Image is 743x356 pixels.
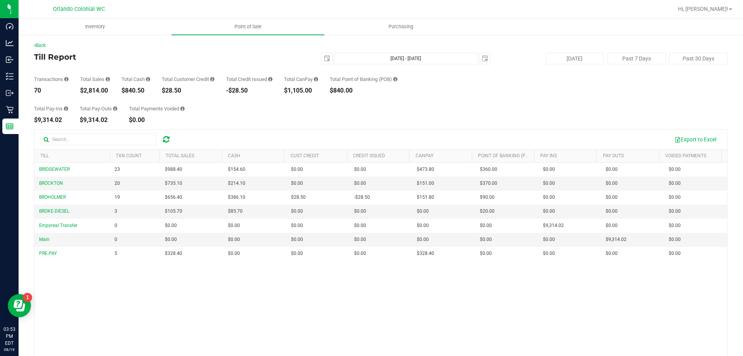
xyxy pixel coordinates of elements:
[171,19,324,35] a: Point of Sale
[115,208,117,215] span: 3
[64,77,68,82] i: Count of all successful payment transactions, possibly including voids, refunds, and cash-back fr...
[417,166,434,173] span: $473.80
[146,77,150,82] i: Sum of all successful, non-voided cash payment transaction amounts (excluding tips and transactio...
[669,236,681,243] span: $0.00
[606,180,618,187] span: $0.00
[34,53,265,61] h4: Till Report
[19,19,171,35] a: Inventory
[543,166,555,173] span: $0.00
[53,6,105,12] span: Orlando Colonial WC
[115,236,117,243] span: 0
[34,43,46,48] a: Back
[6,22,14,30] inline-svg: Dashboard
[228,153,240,158] a: Cash
[162,88,214,94] div: $28.50
[39,194,66,200] span: BROHOLMER
[354,222,366,229] span: $0.00
[115,180,120,187] span: 20
[6,122,14,130] inline-svg: Reports
[165,222,177,229] span: $0.00
[543,222,564,229] span: $9,314.02
[324,19,477,35] a: Purchasing
[115,222,117,229] span: 0
[543,208,555,215] span: $0.00
[606,166,618,173] span: $0.00
[6,39,14,47] inline-svg: Analytics
[417,180,434,187] span: $151.00
[284,88,318,94] div: $1,105.00
[546,53,604,64] button: [DATE]
[3,347,15,353] p: 08/19
[416,153,433,158] a: CanPay
[606,236,627,243] span: $9,314.02
[34,77,68,82] div: Transactions
[669,222,681,229] span: $0.00
[603,153,624,158] a: Pay Outs
[122,88,150,94] div: $840.50
[6,106,14,114] inline-svg: Retail
[228,236,240,243] span: $0.00
[543,180,555,187] span: $0.00
[3,326,15,347] p: 03:53 PM EDT
[291,166,303,173] span: $0.00
[39,251,57,256] span: PRE-PAY
[115,194,120,201] span: 19
[166,153,194,158] a: Total Sales
[291,194,306,201] span: $28.50
[417,236,429,243] span: $0.00
[354,166,366,173] span: $0.00
[80,106,117,111] div: Total Pay-Outs
[210,77,214,82] i: Sum of all successful, non-voided payment transaction amounts using account credit as the payment...
[478,153,533,158] a: Point of Banking (POB)
[34,106,68,111] div: Total Pay-Ins
[80,77,110,82] div: Total Sales
[228,180,245,187] span: $214.10
[669,53,728,64] button: Past 30 Days
[665,153,706,158] a: Voided Payments
[129,117,185,123] div: $0.00
[228,194,245,201] span: $386.10
[226,77,272,82] div: Total Credit Issued
[8,294,31,317] iframe: Resource center
[540,153,557,158] a: Pay Ins
[39,237,50,242] span: Main
[165,166,182,173] span: $988.40
[669,166,681,173] span: $0.00
[354,236,366,243] span: $0.00
[165,208,182,215] span: $105.70
[116,153,142,158] a: TXN Count
[606,222,618,229] span: $0.00
[480,236,492,243] span: $0.00
[165,250,182,257] span: $328.40
[480,180,497,187] span: $370.00
[417,194,434,201] span: $151.80
[75,23,115,30] span: Inventory
[378,23,424,30] span: Purchasing
[129,106,185,111] div: Total Payments Voided
[23,293,32,302] iframe: Resource center unread badge
[606,250,618,257] span: $0.00
[669,208,681,215] span: $0.00
[669,250,681,257] span: $0.00
[268,77,272,82] i: Sum of all successful refund transaction amounts from purchase returns resulting in account credi...
[480,166,497,173] span: $360.00
[606,208,618,215] span: $0.00
[291,153,319,158] a: Cust Credit
[228,222,240,229] span: $0.00
[480,208,495,215] span: $20.00
[228,250,240,257] span: $0.00
[284,77,318,82] div: Total CanPay
[480,250,492,257] span: $0.00
[291,208,303,215] span: $0.00
[291,180,303,187] span: $0.00
[228,166,245,173] span: $154.60
[608,53,666,64] button: Past 7 Days
[115,166,120,173] span: 23
[122,77,150,82] div: Total Cash
[354,194,370,201] span: -$28.50
[115,250,117,257] span: 5
[40,134,156,145] input: Search...
[39,181,63,186] span: BROCKTON
[106,77,110,82] i: Sum of all successful, non-voided payment transaction amounts (excluding tips and transaction fee...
